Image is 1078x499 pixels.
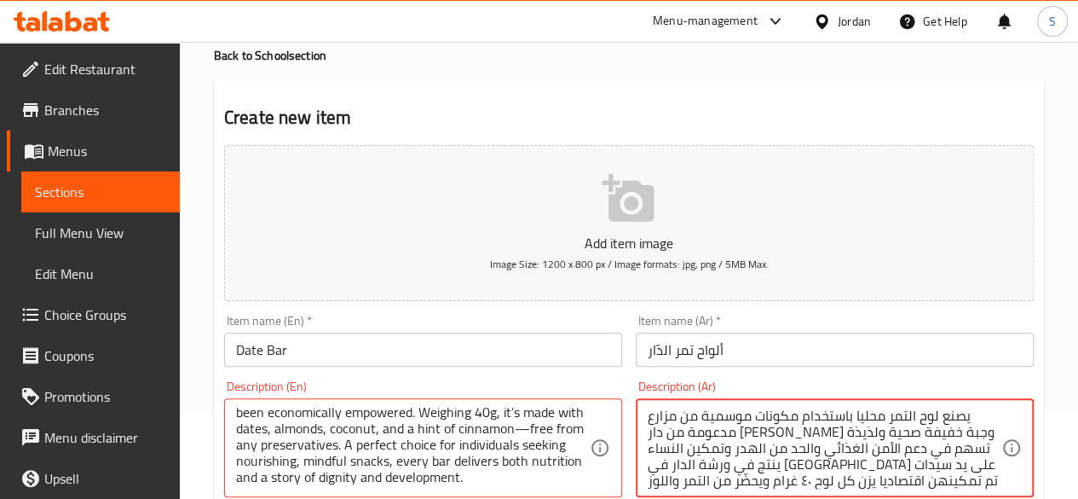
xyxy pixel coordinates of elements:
a: Menus [7,131,180,171]
span: Promotions [44,386,166,407]
a: Coupons [7,335,180,376]
a: Choice Groups [7,294,180,335]
p: Add item image [251,233,1007,253]
span: Coupons [44,345,166,366]
a: Full Menu View [21,212,180,253]
textarea: يصنع لوح التمر محليا باستخدام مكونات موسمية من مزارع مدعومة من دار [PERSON_NAME] وجبة خفيفة صحية ... [648,408,1001,489]
span: Branches [44,100,166,120]
div: Jordan [838,12,871,31]
span: Image Size: 1200 x 800 px / Image formats: jpg, png / 5MB Max. [489,254,768,274]
span: Edit Restaurant [44,59,166,79]
span: Sections [35,182,166,202]
a: Edit Menu [21,253,180,294]
input: Enter name En [224,333,622,367]
span: Full Menu View [35,223,166,243]
a: Edit Restaurant [7,49,180,90]
h2: Create new item [224,105,1034,131]
div: Menu-management [653,11,758,32]
a: Menu disclaimer [7,417,180,458]
button: Add item imageImage Size: 1200 x 800 px / Image formats: jpg, png / 5MB Max. [224,145,1034,301]
a: Branches [7,90,180,131]
h4: Back to School section [214,47,1044,64]
a: Promotions [7,376,180,417]
textarea: The ADDAR Date Bar is a locally produced, healthy, and delicious snack made with seasonal ingredi... [236,408,590,489]
a: Sections [21,171,180,212]
span: Choice Groups [44,305,166,325]
span: Menus [48,141,166,161]
span: S [1049,12,1056,31]
a: Upsell [7,458,180,499]
span: Menu disclaimer [44,427,166,448]
input: Enter name Ar [636,333,1034,367]
span: Edit Menu [35,264,166,284]
span: Upsell [44,468,166,489]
